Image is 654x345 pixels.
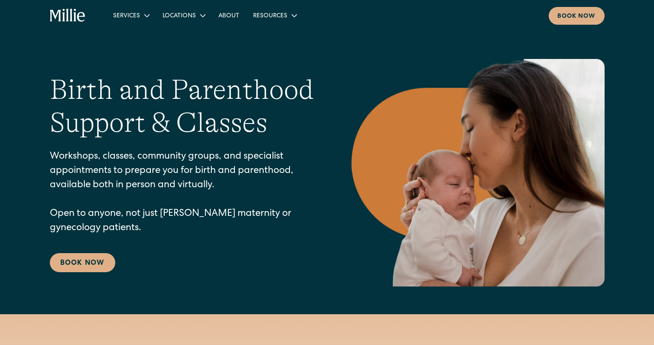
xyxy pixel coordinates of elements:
[163,12,196,21] div: Locations
[211,8,246,23] a: About
[50,150,317,236] p: Workshops, classes, community groups, and specialist appointments to prepare you for birth and pa...
[106,8,156,23] div: Services
[549,7,605,25] a: Book now
[557,12,596,21] div: Book now
[351,59,605,286] img: Mother kissing her newborn on the forehead, capturing a peaceful moment of love and connection in...
[246,8,303,23] div: Resources
[50,73,317,140] h1: Birth and Parenthood Support & Classes
[50,9,86,23] a: home
[156,8,211,23] div: Locations
[253,12,287,21] div: Resources
[50,253,115,272] a: Book Now
[113,12,140,21] div: Services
